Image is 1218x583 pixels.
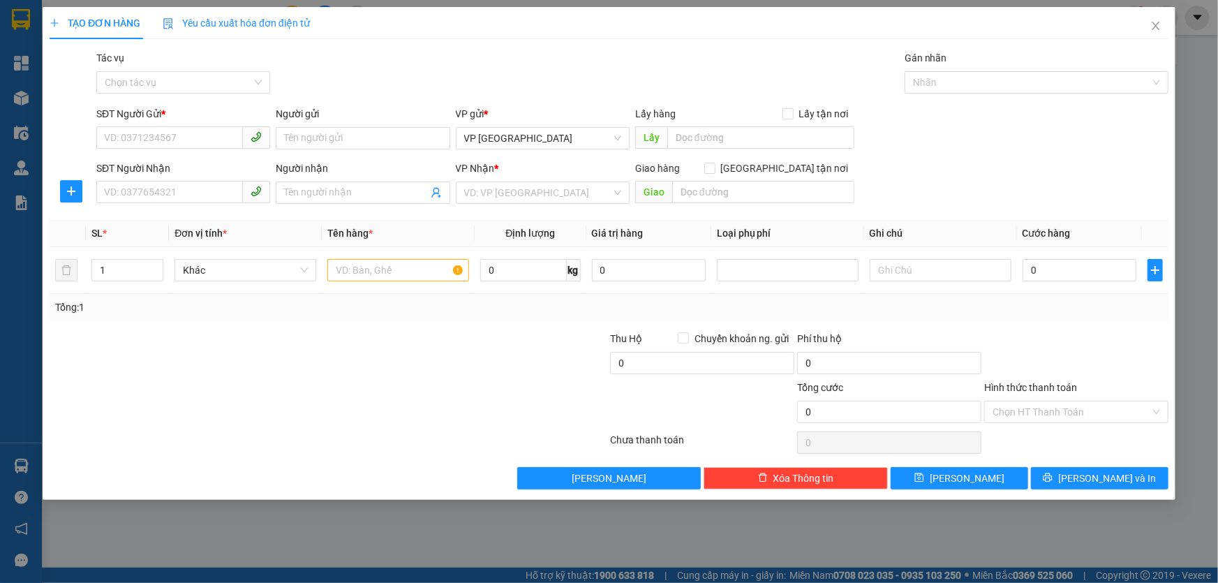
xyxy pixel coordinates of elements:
[183,260,308,281] span: Khác
[592,259,706,281] input: 0
[773,471,834,486] span: Xóa Thông tin
[251,186,262,197] span: phone
[1136,7,1175,46] button: Close
[327,228,373,239] span: Tên hàng
[870,259,1011,281] input: Ghi Chú
[96,106,270,121] div: SĐT Người Gửi
[505,228,555,239] span: Định lượng
[592,228,644,239] span: Giá trị hàng
[91,228,103,239] span: SL
[610,333,642,344] span: Thu Hộ
[794,106,854,121] span: Lấy tận nơi
[905,52,947,64] label: Gán nhãn
[567,259,581,281] span: kg
[131,34,584,52] li: Cổ Đạm, xã [GEOGRAPHIC_DATA], [GEOGRAPHIC_DATA]
[984,382,1077,393] label: Hình thức thanh toán
[635,181,672,203] span: Giao
[163,18,174,29] img: icon
[635,126,667,149] span: Lấy
[1023,228,1071,239] span: Cước hàng
[276,106,450,121] div: Người gửi
[517,467,701,489] button: [PERSON_NAME]
[55,259,77,281] button: delete
[1148,265,1162,276] span: plus
[1031,467,1168,489] button: printer[PERSON_NAME] và In
[251,131,262,142] span: phone
[711,220,864,247] th: Loại phụ phí
[635,108,676,119] span: Lấy hàng
[715,161,854,176] span: [GEOGRAPHIC_DATA] tận nơi
[50,18,59,28] span: plus
[864,220,1017,247] th: Ghi chú
[797,331,981,352] div: Phí thu hộ
[609,432,796,457] div: Chưa thanh toán
[61,186,82,197] span: plus
[61,180,83,202] button: plus
[50,17,140,29] span: TẠO ĐƠN HÀNG
[17,17,87,87] img: logo.jpg
[572,471,646,486] span: [PERSON_NAME]
[914,473,924,484] span: save
[1150,20,1161,31] span: close
[456,106,630,121] div: VP gửi
[96,161,270,176] div: SĐT Người Nhận
[704,467,888,489] button: deleteXóa Thông tin
[131,52,584,69] li: Hotline: 1900252555
[1044,473,1053,484] span: printer
[635,163,680,174] span: Giao hàng
[96,52,124,64] label: Tác vụ
[276,161,450,176] div: Người nhận
[758,473,768,484] span: delete
[17,101,208,148] b: GỬI : VP [GEOGRAPHIC_DATA]
[55,300,470,315] div: Tổng: 1
[797,382,843,393] span: Tổng cước
[672,181,854,203] input: Dọc đường
[174,228,227,239] span: Đơn vị tính
[1148,259,1163,281] button: plus
[1059,471,1157,486] span: [PERSON_NAME] và In
[163,17,310,29] span: Yêu cầu xuất hóa đơn điện tử
[456,163,495,174] span: VP Nhận
[891,467,1028,489] button: save[PERSON_NAME]
[930,471,1004,486] span: [PERSON_NAME]
[431,187,442,198] span: user-add
[689,331,794,346] span: Chuyển khoản ng. gửi
[667,126,854,149] input: Dọc đường
[327,259,469,281] input: VD: Bàn, Ghế
[464,128,621,149] span: VP Xuân Giang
